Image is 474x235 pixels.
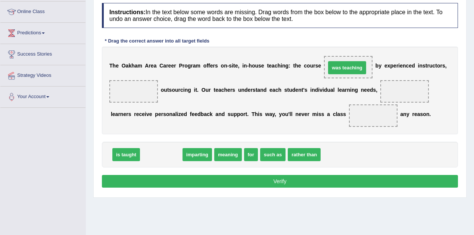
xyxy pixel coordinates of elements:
b: e [269,87,272,93]
b: n [312,87,315,93]
a: Your Account [0,87,85,105]
b: p [237,111,240,117]
b: r [412,111,414,117]
b: t [233,63,235,69]
b: Instructions: [109,9,146,15]
span: Drop target [380,80,429,103]
b: c [275,87,278,93]
b: y [406,111,409,117]
b: s [318,111,321,117]
b: r [427,63,429,69]
b: u [175,87,178,93]
b: o [282,111,285,117]
b: u [310,63,314,69]
span: Drop target [324,56,372,78]
b: o [166,111,169,117]
b: c [180,87,183,93]
b: s [229,63,232,69]
b: o [184,63,188,69]
b: s [305,87,308,93]
b: k [210,111,213,117]
b: r [243,111,245,117]
b: n [361,87,364,93]
b: s [442,63,445,69]
b: c [221,87,224,93]
b: ' [303,87,304,93]
b: r [396,63,398,69]
b: p [234,111,237,117]
b: ' [289,111,290,117]
b: n [224,63,227,69]
b: r [134,111,136,117]
b: a [154,63,157,69]
b: u [238,87,241,93]
b: c [275,63,278,69]
b: r [149,63,150,69]
h4: In the text below some words are missing. Drag words from the box below to the appropriate place ... [102,3,458,28]
b: c [406,63,409,69]
span: meaning [214,148,241,161]
b: n [419,63,422,69]
b: a [272,63,275,69]
a: Predictions [0,23,85,41]
b: e [181,111,184,117]
b: w [265,111,269,117]
b: n [426,111,430,117]
b: e [142,111,145,117]
b: O [202,87,206,93]
b: a [135,63,138,69]
b: , [238,63,240,69]
b: n [218,111,222,117]
b: s [284,87,287,93]
b: e [269,63,272,69]
b: o [240,111,244,117]
b: a [417,111,420,117]
b: s [215,63,218,69]
b: r [250,87,252,93]
b: r [183,63,184,69]
b: s [228,111,231,117]
b: r [213,63,215,69]
b: b [375,63,379,69]
b: c [139,111,142,117]
b: n [120,111,124,117]
b: e [116,63,119,69]
b: , [275,111,276,117]
b: g [355,87,358,93]
b: r [345,87,347,93]
b: a [126,63,129,69]
b: c [333,111,336,117]
b: e [298,63,301,69]
b: n [185,87,188,93]
b: r [209,87,211,93]
b: e [149,111,152,117]
b: y [279,111,282,117]
b: u [285,111,289,117]
b: s [340,111,343,117]
b: i [232,63,233,69]
b: n [298,87,302,93]
b: l [290,111,291,117]
b: d [184,111,187,117]
b: , [376,87,377,93]
a: Strategy Videos [0,65,85,84]
b: n [169,111,173,117]
b: a [400,111,403,117]
b: r [313,63,315,69]
b: T [252,111,255,117]
b: l [336,111,337,117]
b: e [364,87,367,93]
b: m [196,63,200,69]
b: C [159,63,163,69]
b: i [258,111,259,117]
b: t [302,87,303,93]
b: r [166,63,168,69]
b: g [188,87,191,93]
b: e [112,111,115,117]
b: . [429,111,431,117]
b: e [299,111,302,117]
b: o [307,63,310,69]
b: o [423,111,426,117]
b: b [201,111,204,117]
b: s [373,87,376,93]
